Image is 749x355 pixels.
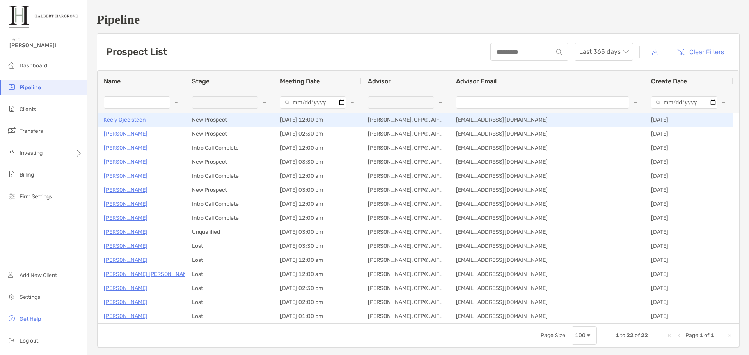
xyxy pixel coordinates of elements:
div: [DATE] 03:00 pm [274,225,362,239]
div: [DATE] 12:00 am [274,197,362,211]
div: [PERSON_NAME], CFP®, AIF® [362,295,450,309]
button: Clear Filters [671,43,730,60]
img: logout icon [7,336,16,345]
div: [DATE] [645,197,733,211]
div: [DATE] 03:30 pm [274,239,362,253]
span: Get Help [20,316,41,322]
div: [PERSON_NAME], CFP®, AIF® [362,169,450,183]
div: [DATE] 12:00 am [274,169,362,183]
div: Previous Page [676,332,682,339]
div: [EMAIL_ADDRESS][DOMAIN_NAME] [450,239,645,253]
div: [DATE] [645,295,733,309]
span: Add New Client [20,272,57,279]
a: [PERSON_NAME] [104,255,147,265]
div: [DATE] [645,127,733,141]
p: [PERSON_NAME] [104,297,147,307]
div: Lost [186,295,274,309]
button: Open Filter Menu [632,99,639,106]
div: [PERSON_NAME], CFP®, AIF® [362,253,450,267]
span: Firm Settings [20,193,52,200]
span: Last 365 days [579,43,628,60]
div: [DATE] 12:00 pm [274,113,362,127]
img: transfers icon [7,126,16,135]
div: [DATE] [645,113,733,127]
div: [DATE] [645,225,733,239]
span: [PERSON_NAME]! [9,42,82,49]
input: Meeting Date Filter Input [280,96,346,109]
img: billing icon [7,170,16,179]
a: [PERSON_NAME] [104,143,147,153]
h1: Pipeline [97,12,740,27]
button: Open Filter Menu [173,99,179,106]
div: [EMAIL_ADDRESS][DOMAIN_NAME] [450,127,645,141]
div: Unqualified [186,225,274,239]
div: [DATE] [645,155,733,169]
span: Page [685,332,698,339]
div: [DATE] [645,211,733,225]
div: [EMAIL_ADDRESS][DOMAIN_NAME] [450,281,645,295]
img: clients icon [7,104,16,113]
span: Advisor [368,78,391,85]
span: Dashboard [20,62,47,69]
a: [PERSON_NAME] [104,283,147,293]
span: to [620,332,625,339]
div: [DATE] [645,281,733,295]
div: [DATE] [645,267,733,281]
div: [PERSON_NAME], CFP®, AIF® [362,309,450,323]
input: Create Date Filter Input [651,96,717,109]
span: Meeting Date [280,78,320,85]
div: [PERSON_NAME], CFP®, AIF® [362,197,450,211]
img: Zoe Logo [9,3,78,31]
img: firm-settings icon [7,191,16,201]
div: [DATE] 02:30 pm [274,281,362,295]
a: [PERSON_NAME] [104,227,147,237]
div: [EMAIL_ADDRESS][DOMAIN_NAME] [450,113,645,127]
span: Create Date [651,78,687,85]
img: get-help icon [7,314,16,323]
div: [PERSON_NAME], CFP®, AIF® [362,281,450,295]
a: [PERSON_NAME] [104,199,147,209]
div: Lost [186,239,274,253]
div: [PERSON_NAME], CFP®, AIF® [362,113,450,127]
div: New Prospect [186,183,274,197]
div: [DATE] [645,253,733,267]
span: Billing [20,171,34,178]
div: [DATE] 03:00 pm [274,183,362,197]
div: [PERSON_NAME], CFP®, AIF® [362,141,450,155]
div: [DATE] 12:00 am [274,267,362,281]
img: pipeline icon [7,82,16,92]
div: Next Page [717,332,723,339]
img: investing icon [7,148,16,157]
span: of [635,332,640,339]
a: [PERSON_NAME] [104,171,147,181]
span: Stage [192,78,209,85]
div: [DATE] [645,141,733,155]
a: [PERSON_NAME] [104,311,147,321]
span: Advisor Email [456,78,497,85]
span: Settings [20,294,40,300]
div: [DATE] [645,239,733,253]
button: Open Filter Menu [349,99,355,106]
span: of [704,332,709,339]
span: 1 [699,332,703,339]
span: Log out [20,337,38,344]
div: New Prospect [186,127,274,141]
input: Advisor Email Filter Input [456,96,629,109]
div: [EMAIL_ADDRESS][DOMAIN_NAME] [450,141,645,155]
p: [PERSON_NAME] [104,241,147,251]
a: Keely Gjeelsteen [104,115,146,125]
div: [DATE] [645,183,733,197]
div: 100 [575,332,586,339]
a: [PERSON_NAME] [PERSON_NAME] [104,269,192,279]
span: 22 [627,332,634,339]
div: Last Page [726,332,733,339]
img: add_new_client icon [7,270,16,279]
div: New Prospect [186,155,274,169]
div: [PERSON_NAME], CFP®, AIF® [362,239,450,253]
div: Page Size: [541,332,567,339]
div: [DATE] 02:30 pm [274,127,362,141]
div: Lost [186,309,274,323]
div: [PERSON_NAME], CFP®, AIF® [362,211,450,225]
div: [EMAIL_ADDRESS][DOMAIN_NAME] [450,155,645,169]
